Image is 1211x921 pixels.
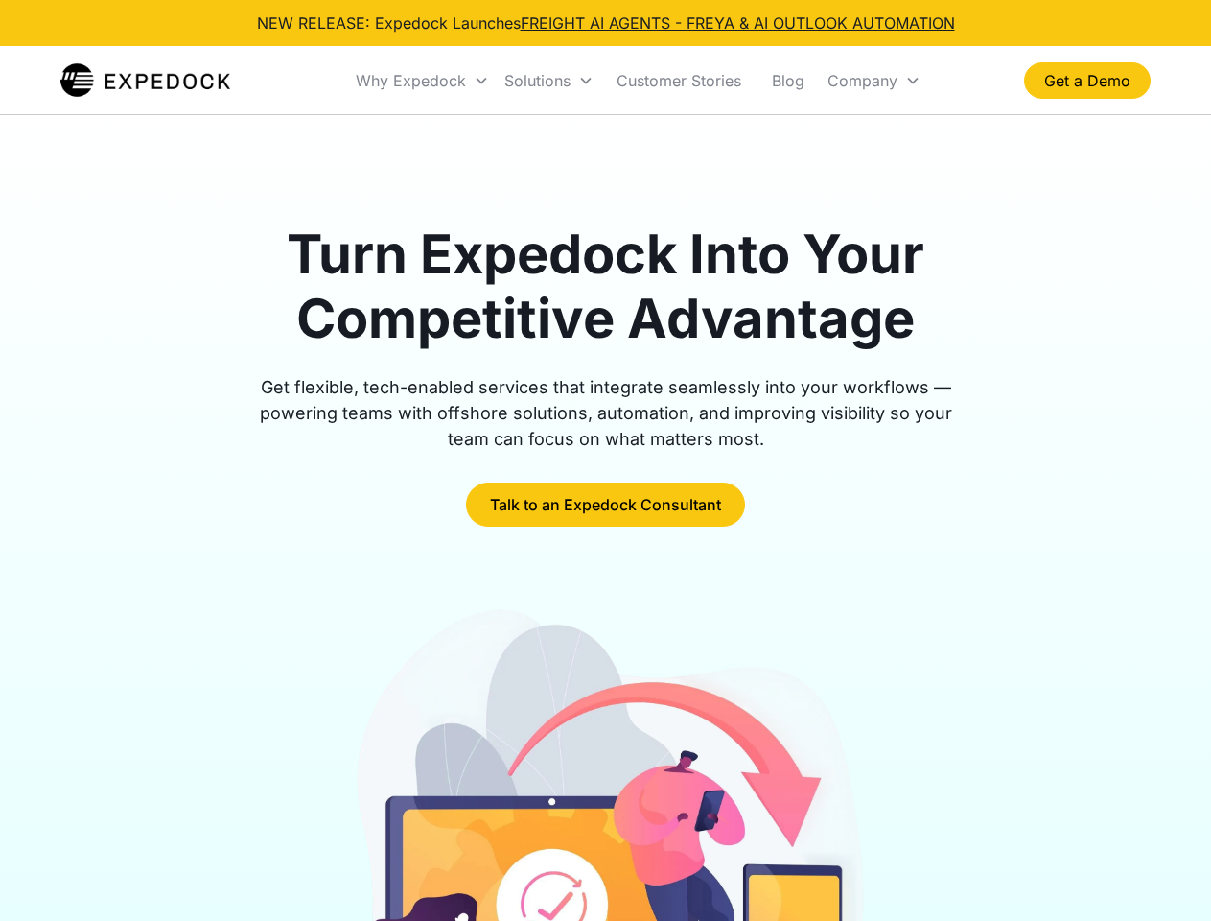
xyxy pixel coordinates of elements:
[60,61,230,100] img: Expedock Logo
[497,48,601,113] div: Solutions
[466,483,745,527] a: Talk to an Expedock Consultant
[257,12,955,35] div: NEW RELEASE: Expedock Launches
[1024,62,1151,99] a: Get a Demo
[757,48,820,113] a: Blog
[348,48,497,113] div: Why Expedock
[820,48,928,113] div: Company
[238,374,974,452] div: Get flexible, tech-enabled services that integrate seamlessly into your workflows — powering team...
[521,13,955,33] a: FREIGHT AI AGENTS - FREYA & AI OUTLOOK AUTOMATION
[601,48,757,113] a: Customer Stories
[238,223,974,351] h1: Turn Expedock Into Your Competitive Advantage
[504,71,571,90] div: Solutions
[1115,829,1211,921] iframe: Chat Widget
[60,61,230,100] a: home
[356,71,466,90] div: Why Expedock
[827,71,897,90] div: Company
